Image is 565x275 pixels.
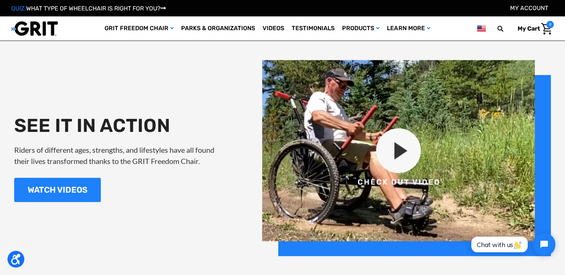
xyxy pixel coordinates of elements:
p: Riders of different ages, strengths, and lifestyles have all found their lives transformed thanks... [14,144,223,167]
span: My Cart [518,25,540,32]
iframe: Tidio Chat [463,227,562,262]
a: GRIT Freedom Chair [101,16,177,41]
img: group-120-2x.png [262,60,551,256]
a: Testimonials [288,16,338,41]
input: Search [501,21,512,37]
a: Products [338,16,383,41]
a: Account [510,4,548,12]
a: QUIZ:WHAT TYPE OF WHEELCHAIR IS RIGHT FOR YOU? [11,5,166,12]
img: Cart [541,23,552,35]
img: us.png [477,24,486,33]
h2: SEE IT IN ACTION [14,114,223,137]
a: Cart with 0 items [512,21,554,37]
a: Videos [259,16,288,41]
a: Parks & Organizations [177,16,259,41]
span: Phone Number [123,31,164,38]
img: GRIT All-Terrain Wheelchair and Mobility Equipment [11,21,58,36]
span: 0 [546,21,554,28]
a: Learn More [383,16,434,41]
a: WATCH VIDEOS [14,178,101,202]
span: QUIZ: [11,5,26,12]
